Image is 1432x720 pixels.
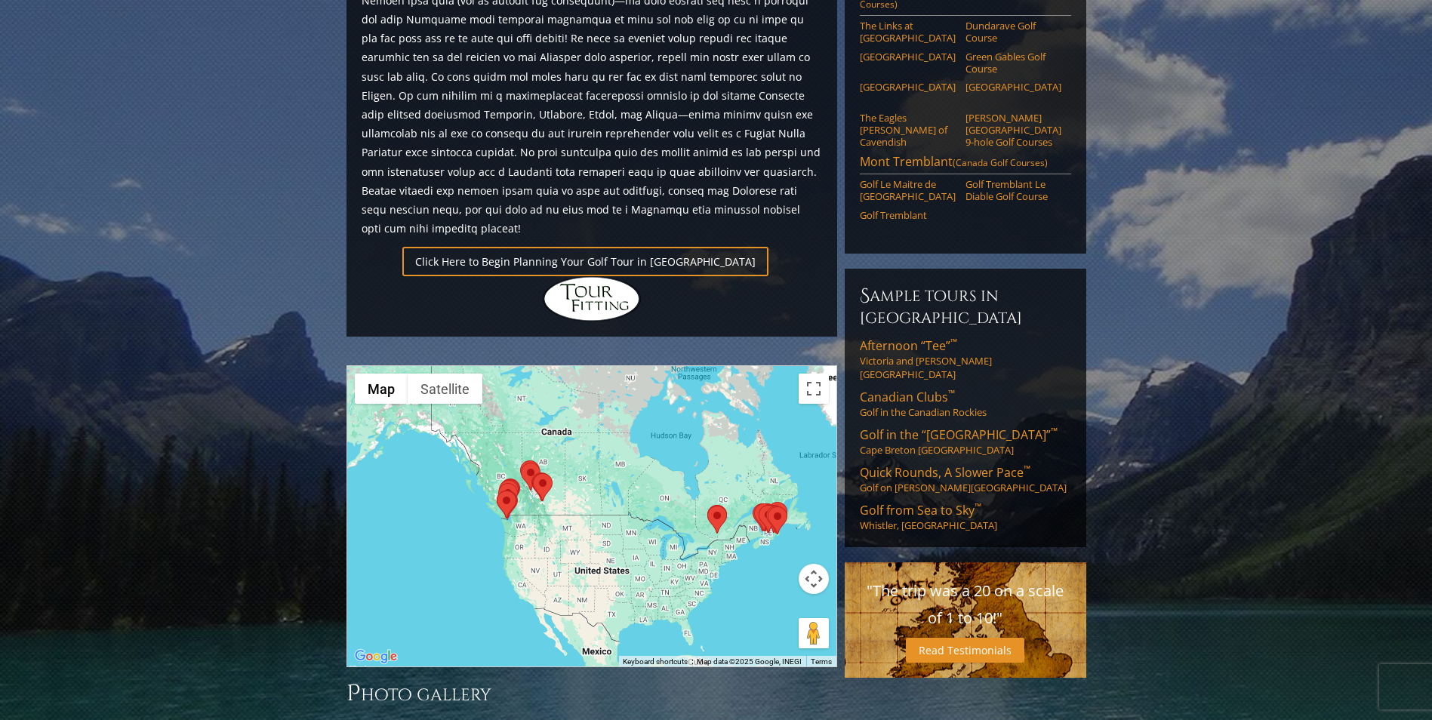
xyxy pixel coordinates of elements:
[1051,425,1058,438] sup: ™
[811,657,832,666] a: Terms (opens in new tab)
[860,464,1030,481] span: Quick Rounds, A Slower Pace
[346,678,837,709] h3: Photo Gallery
[860,502,981,518] span: Golf from Sea to Sky
[860,178,956,203] a: Golf Le Maitre de [GEOGRAPHIC_DATA]
[860,20,956,45] a: The Links at [GEOGRAPHIC_DATA]
[860,389,1071,419] a: Canadian Clubs™Golf in the Canadian Rockies
[623,657,688,667] button: Keyboard shortcuts
[953,156,1048,169] span: (Canada Golf Courses)
[408,374,482,404] button: Show satellite imagery
[948,387,955,400] sup: ™
[543,276,641,322] img: Hidden Links
[860,502,1071,532] a: Golf from Sea to Sky™Whistler, [GEOGRAPHIC_DATA]
[799,374,829,404] button: Toggle fullscreen view
[950,336,957,349] sup: ™
[860,51,956,63] a: [GEOGRAPHIC_DATA]
[697,657,802,666] span: Map data ©2025 Google, INEGI
[965,178,1061,203] a: Golf Tremblant Le Diable Golf Course
[965,51,1061,75] a: Green Gables Golf Course
[860,426,1071,457] a: Golf in the “[GEOGRAPHIC_DATA]”™Cape Breton [GEOGRAPHIC_DATA]
[965,112,1061,149] a: [PERSON_NAME][GEOGRAPHIC_DATA] 9-hole Golf Courses
[860,577,1071,632] p: "The trip was a 20 on a scale of 1 to 10!"
[799,618,829,648] button: Drag Pegman onto the map to open Street View
[860,389,955,405] span: Canadian Clubs
[860,81,956,93] a: [GEOGRAPHIC_DATA]
[860,153,1071,174] a: Mont Tremblant(Canada Golf Courses)
[975,500,981,513] sup: ™
[860,337,1071,381] a: Afternoon “Tee”™Victoria and [PERSON_NAME][GEOGRAPHIC_DATA]
[355,374,408,404] button: Show street map
[965,20,1061,45] a: Dundarave Golf Course
[860,426,1058,443] span: Golf in the “[GEOGRAPHIC_DATA]”
[860,209,956,221] a: Golf Tremblant
[860,464,1071,494] a: Quick Rounds, A Slower Pace™Golf on [PERSON_NAME][GEOGRAPHIC_DATA]
[860,112,956,149] a: The Eagles [PERSON_NAME] of Cavendish
[351,647,401,666] a: Open this area in Google Maps (opens a new window)
[1024,463,1030,475] sup: ™
[799,564,829,594] button: Map camera controls
[351,647,401,666] img: Google
[860,337,957,354] span: Afternoon “Tee”
[965,81,1061,93] a: [GEOGRAPHIC_DATA]
[860,284,1071,328] h6: Sample Tours in [GEOGRAPHIC_DATA]
[402,247,768,276] a: Click Here to Begin Planning Your Golf Tour in [GEOGRAPHIC_DATA]
[906,638,1024,663] a: Read Testimonials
